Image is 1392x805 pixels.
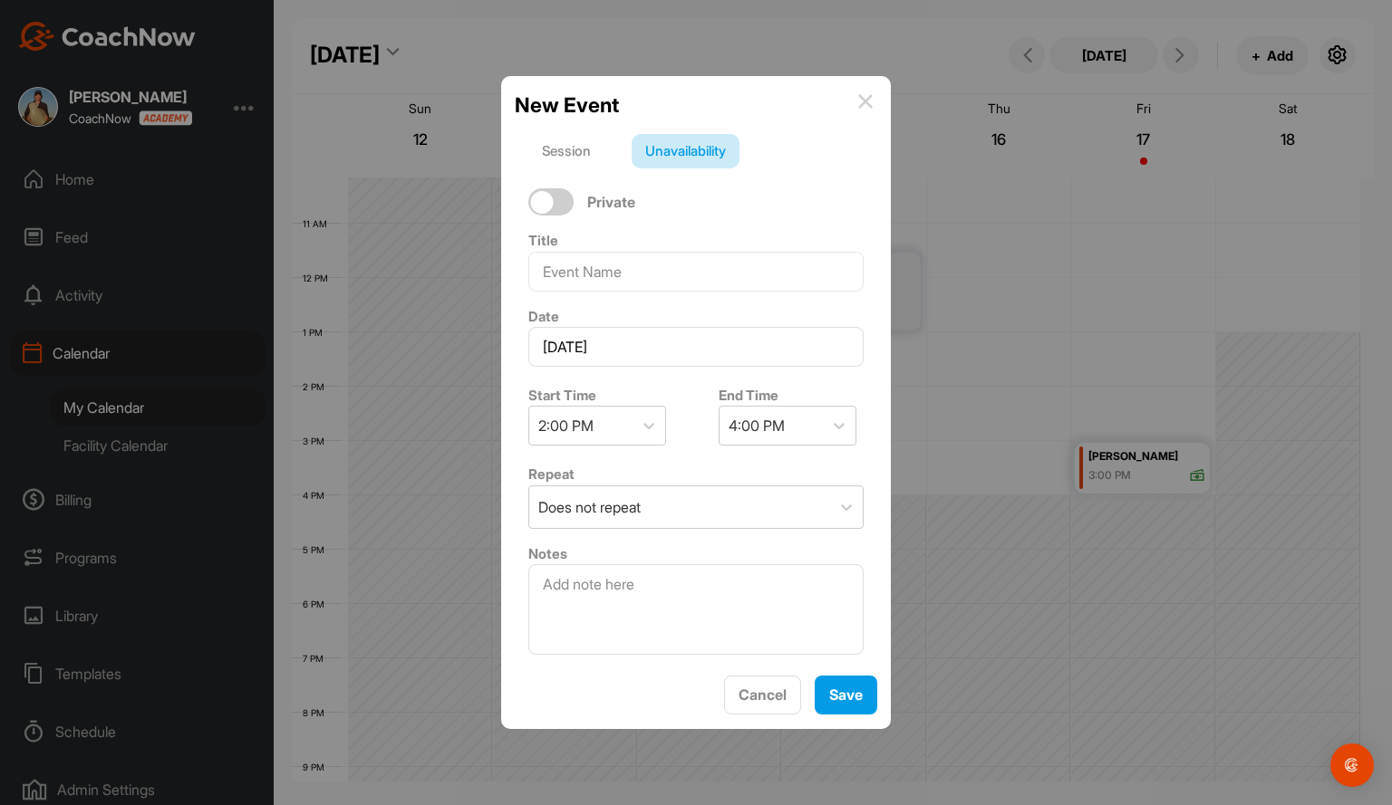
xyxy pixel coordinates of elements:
[724,676,801,714] button: Cancel
[528,327,864,367] input: Select Date
[587,193,635,212] span: Private
[538,415,594,436] div: 2:00 PM
[528,252,864,292] input: Event Name
[538,496,641,518] div: Does not repeat
[632,134,739,168] div: Unavailability
[739,685,787,704] span: Cancel
[528,134,604,168] div: Session
[1330,743,1374,787] div: Open Intercom Messenger
[528,387,596,404] label: Start Time
[829,685,863,704] span: Save
[858,94,873,109] img: info
[528,232,558,249] label: Title
[515,90,619,120] h2: New Event
[528,308,559,325] label: Date
[528,465,575,483] label: Repeat
[528,545,567,562] label: Notes
[719,387,778,404] label: End Time
[815,676,877,714] button: Save
[729,415,785,436] div: 4:00 PM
